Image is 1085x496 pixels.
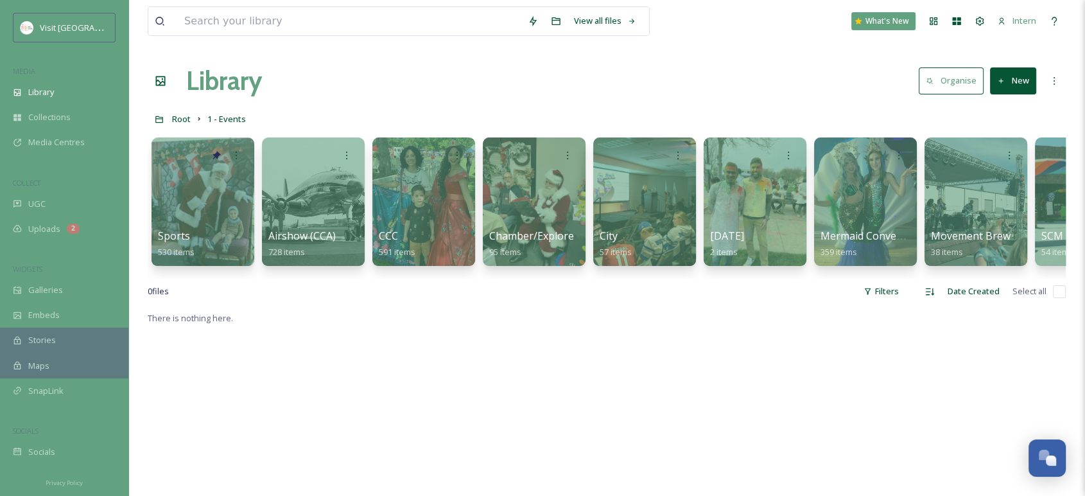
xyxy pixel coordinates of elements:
button: Open Chat [1029,439,1066,477]
span: UGC [28,198,46,210]
a: [DATE]2 items [710,230,744,258]
span: Intern [1012,15,1036,26]
span: Movement Brewing 90s Fest [931,229,1068,243]
a: Sports530 items [158,230,195,258]
span: Embeds [28,309,60,321]
input: Search your library [178,7,521,35]
span: 57 items [600,246,632,258]
a: Root [172,111,191,127]
img: images.png [21,21,33,34]
a: City57 items [600,230,632,258]
span: Select all [1012,285,1046,297]
span: Galleries [28,284,63,296]
span: Uploads [28,223,60,235]
span: Privacy Policy [46,479,83,487]
span: [DATE] [710,229,744,243]
span: Chamber/Explore [489,229,574,243]
span: 1 - Events [207,113,246,125]
a: Intern [991,8,1043,33]
span: SOCIALS [13,426,39,436]
span: Collections [28,111,71,123]
span: CCC [379,229,398,243]
a: What's New [851,12,916,30]
a: Airshow (CCA)728 items [268,230,336,258]
span: Media Centres [28,136,85,148]
a: SCM54 items [1041,230,1073,258]
div: 2 [67,224,80,234]
span: 359 items [820,246,857,258]
span: Mermaid Convention [820,229,922,243]
span: Root [172,113,191,125]
span: Sports [158,229,190,243]
span: Maps [28,360,49,372]
span: 95 items [489,246,521,258]
span: There is nothing here. [148,312,233,324]
span: Visit [GEOGRAPHIC_DATA][PERSON_NAME] [40,21,203,33]
button: New [990,67,1036,94]
span: 54 items [1041,246,1073,258]
span: SCM [1041,229,1063,243]
span: 2 items [710,246,738,258]
span: MEDIA [13,66,35,76]
span: 38 items [931,246,963,258]
span: SnapLink [28,385,64,397]
a: Library [186,62,262,100]
span: Socials [28,446,55,458]
a: Mermaid Convention359 items [820,230,922,258]
a: Movement Brewing 90s Fest38 items [931,230,1068,258]
a: Chamber/Explore95 items [489,230,574,258]
a: Privacy Policy [46,474,83,490]
span: 530 items [158,246,195,258]
span: Stories [28,334,56,346]
span: 591 items [379,246,415,258]
span: Library [28,86,54,98]
a: View all files [568,8,643,33]
span: WIDGETS [13,264,42,274]
span: City [600,229,618,243]
div: Filters [857,279,905,304]
span: 0 file s [148,285,169,297]
span: 728 items [268,246,305,258]
button: Organise [919,67,984,94]
span: COLLECT [13,178,40,188]
div: Date Created [941,279,1006,304]
a: CCC591 items [379,230,415,258]
a: 1 - Events [207,111,246,127]
span: Airshow (CCA) [268,229,336,243]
